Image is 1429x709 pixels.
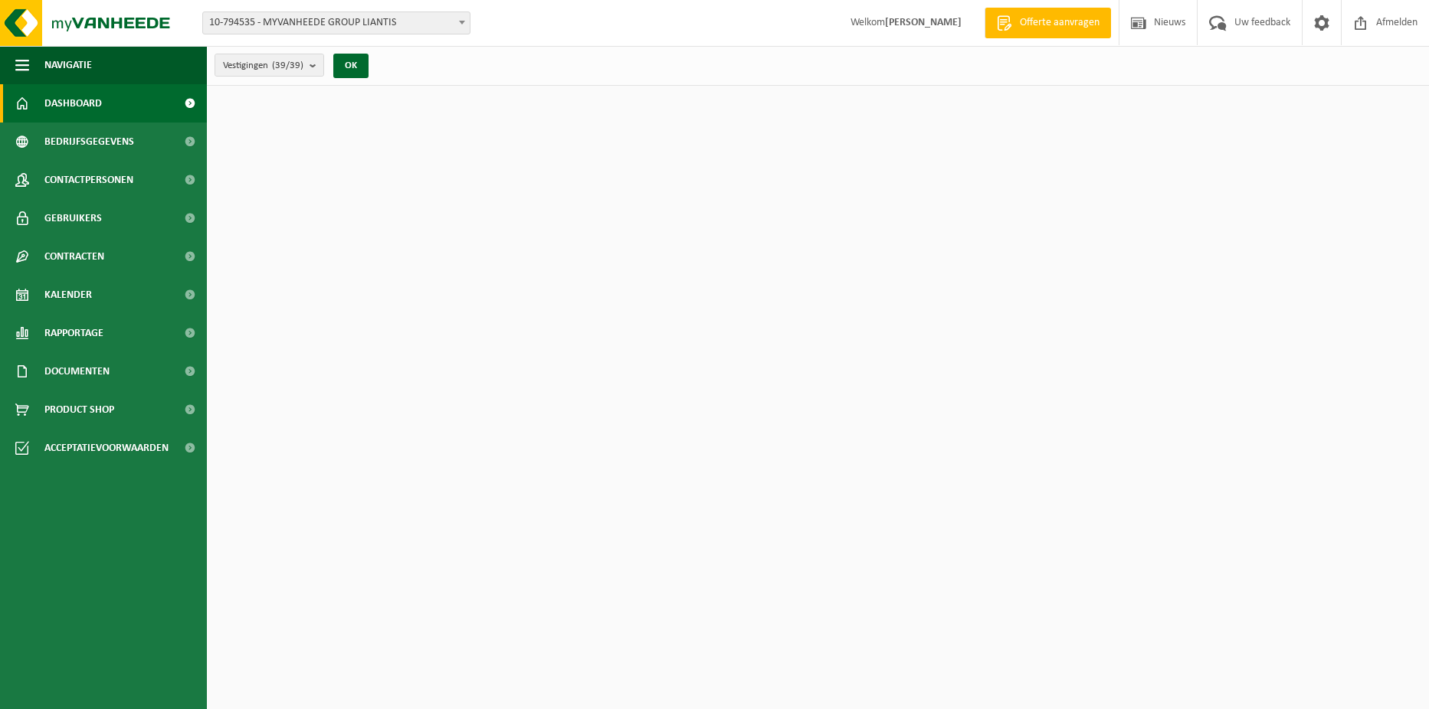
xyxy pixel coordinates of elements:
[44,276,92,314] span: Kalender
[44,314,103,352] span: Rapportage
[44,390,114,429] span: Product Shop
[44,237,104,276] span: Contracten
[333,54,369,78] button: OK
[215,54,324,77] button: Vestigingen(39/39)
[44,123,134,161] span: Bedrijfsgegevens
[44,352,110,390] span: Documenten
[1016,15,1103,31] span: Offerte aanvragen
[44,161,133,199] span: Contactpersonen
[44,46,92,84] span: Navigatie
[202,11,470,34] span: 10-794535 - MYVANHEEDE GROUP LIANTIS
[203,12,470,34] span: 10-794535 - MYVANHEEDE GROUP LIANTIS
[44,84,102,123] span: Dashboard
[985,8,1111,38] a: Offerte aanvragen
[44,199,102,237] span: Gebruikers
[44,429,169,467] span: Acceptatievoorwaarden
[885,17,962,28] strong: [PERSON_NAME]
[223,54,303,77] span: Vestigingen
[272,60,303,70] count: (39/39)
